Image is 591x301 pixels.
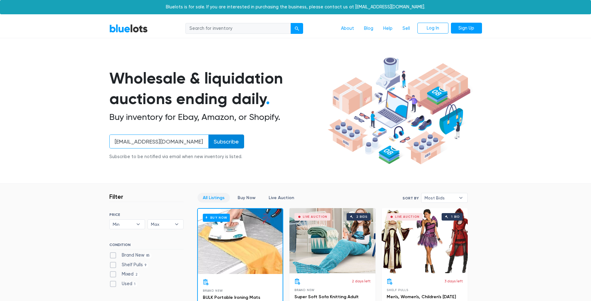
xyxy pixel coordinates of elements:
[208,135,244,148] input: Subscribe
[402,195,419,201] label: Sort By
[109,24,148,33] a: BlueLots
[378,23,398,34] a: Help
[203,295,260,300] a: BULK Portable Ironing Mats
[356,215,367,218] div: 2 bids
[352,278,371,284] p: 2 days left
[109,212,184,217] h6: PRICE
[109,153,244,160] div: Subscribe to be notified via email when new inventory is listed.
[198,193,230,203] a: All Listings
[232,193,261,203] a: Buy Now
[263,193,299,203] a: Live Auction
[289,208,375,273] a: Live Auction 2 bids
[203,289,223,292] span: Brand New
[454,193,467,203] b: ▾
[398,23,415,34] a: Sell
[294,288,315,292] span: Brand New
[387,288,408,292] span: Shelf Pulls
[185,23,291,34] input: Search for inventory
[109,112,325,122] h2: Buy inventory for Ebay, Amazon, or Shopify.
[417,23,448,34] a: Log In
[359,23,378,34] a: Blog
[444,278,463,284] p: 3 days left
[336,23,359,34] a: About
[451,215,460,218] div: 1 bid
[303,215,327,218] div: Live Auction
[109,252,152,259] label: Brand New
[109,135,209,148] input: Enter your email address
[113,220,133,229] span: Min
[109,280,138,287] label: Used
[425,193,456,203] span: Most Bids
[134,272,140,277] span: 2
[266,89,270,108] span: .
[132,282,138,287] span: 1
[170,220,183,229] b: ▾
[144,253,152,258] span: 85
[325,54,473,167] img: hero-ee84e7d0318cb26816c560f6b4441b76977f77a177738b4e94f68c95b2b83dbb.png
[151,220,171,229] span: Max
[109,271,140,278] label: Mixed
[109,262,148,268] label: Shelf Pulls
[109,243,184,249] h6: CONDITION
[382,208,468,273] a: Live Auction 1 bid
[198,209,283,274] a: Buy Now
[451,23,482,34] a: Sign Up
[203,214,230,221] h6: Buy Now
[132,220,145,229] b: ▾
[143,263,148,268] span: 9
[395,215,420,218] div: Live Auction
[109,68,325,109] h1: Wholesale & liquidation auctions ending daily
[109,193,123,200] h3: Filter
